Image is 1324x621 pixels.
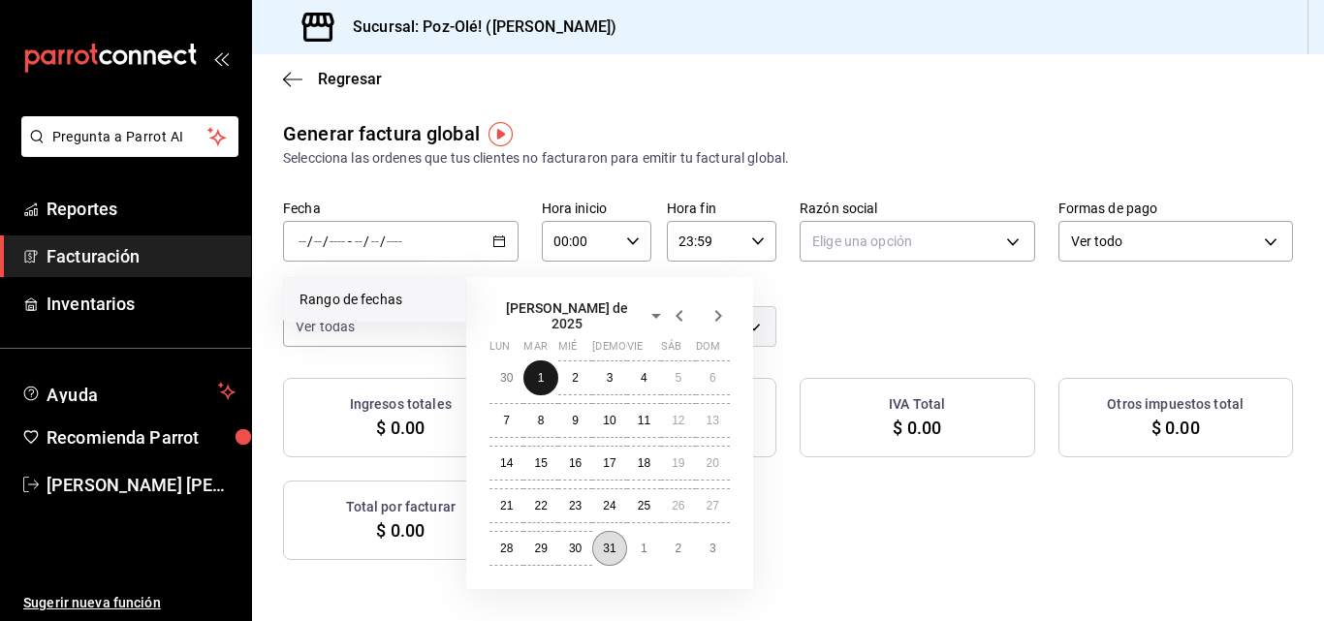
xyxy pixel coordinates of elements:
[523,531,557,566] button: 29 de julio de 2025
[558,340,577,360] abbr: miércoles
[569,456,582,470] abbr: 16 de julio de 2025
[47,243,236,269] span: Facturación
[52,127,208,147] span: Pregunta a Parrot AI
[603,499,615,512] abbr: 24 de julio de 2025
[638,414,650,427] abbr: 11 de julio de 2025
[348,233,352,249] span: -
[707,456,719,470] abbr: 20 de julio de 2025
[661,340,681,360] abbr: sábado
[800,221,1035,262] div: Elige una opción
[500,371,513,385] abbr: 30 de junio de 2025
[558,488,592,523] button: 23 de julio de 2025
[638,499,650,512] abbr: 25 de julio de 2025
[489,122,513,146] img: Tooltip marker
[661,446,695,481] button: 19 de julio de 2025
[603,414,615,427] abbr: 10 de julio de 2025
[47,196,236,222] span: Reportes
[696,446,730,481] button: 20 de julio de 2025
[376,415,425,441] span: $ 0.00
[380,233,386,249] span: /
[707,414,719,427] abbr: 13 de julio de 2025
[534,456,547,470] abbr: 15 de julio de 2025
[376,517,425,543] span: $ 0.00
[709,542,716,555] abbr: 3 de agosto de 2025
[542,202,651,215] label: Hora inicio
[307,233,313,249] span: /
[318,70,382,88] span: Regresar
[672,456,684,470] abbr: 19 de julio de 2025
[661,360,695,395] button: 5 de julio de 2025
[337,16,616,39] h3: Sucursal: Poz-Olé! ([PERSON_NAME])
[363,233,369,249] span: /
[675,542,681,555] abbr: 2 de agosto de 2025
[627,340,643,360] abbr: viernes
[592,446,626,481] button: 17 de julio de 2025
[696,340,720,360] abbr: domingo
[350,394,452,415] h3: Ingresos totales
[489,488,523,523] button: 21 de julio de 2025
[592,403,626,438] button: 10 de julio de 2025
[696,488,730,523] button: 27 de julio de 2025
[296,317,355,336] span: Ver todas
[572,414,579,427] abbr: 9 de julio de 2025
[607,371,614,385] abbr: 3 de julio de 2025
[489,300,645,331] span: [PERSON_NAME] de 2025
[603,542,615,555] abbr: 31 de julio de 2025
[667,202,776,215] label: Hora fin
[354,233,363,249] input: --
[14,140,238,161] a: Pregunta a Parrot AI
[523,446,557,481] button: 15 de julio de 2025
[661,531,695,566] button: 2 de agosto de 2025
[283,119,480,148] div: Generar factura global
[661,403,695,438] button: 12 de julio de 2025
[489,340,510,360] abbr: lunes
[299,290,450,310] span: Rango de fechas
[283,70,382,88] button: Regresar
[627,446,661,481] button: 18 de julio de 2025
[672,499,684,512] abbr: 26 de julio de 2025
[696,403,730,438] button: 13 de julio de 2025
[1151,415,1200,441] span: $ 0.00
[500,542,513,555] abbr: 28 de julio de 2025
[709,371,716,385] abbr: 6 de julio de 2025
[627,488,661,523] button: 25 de julio de 2025
[538,414,545,427] abbr: 8 de julio de 2025
[538,371,545,385] abbr: 1 de julio de 2025
[800,202,1035,215] label: Razón social
[1058,202,1294,215] label: Formas de pago
[627,360,661,395] button: 4 de julio de 2025
[500,499,513,512] abbr: 21 de julio de 2025
[696,531,730,566] button: 3 de agosto de 2025
[1058,221,1294,262] div: Ver todo
[569,542,582,555] abbr: 30 de julio de 2025
[603,456,615,470] abbr: 17 de julio de 2025
[47,380,210,403] span: Ayuda
[283,148,1293,169] div: Selecciona las ordenes que tus clientes no facturaron para emitir tu factural global.
[889,394,945,415] h3: IVA Total
[489,360,523,395] button: 30 de junio de 2025
[500,456,513,470] abbr: 14 de julio de 2025
[592,488,626,523] button: 24 de julio de 2025
[638,456,650,470] abbr: 18 de julio de 2025
[503,414,510,427] abbr: 7 de julio de 2025
[534,542,547,555] abbr: 29 de julio de 2025
[558,403,592,438] button: 9 de julio de 2025
[696,360,730,395] button: 6 de julio de 2025
[489,403,523,438] button: 7 de julio de 2025
[558,446,592,481] button: 16 de julio de 2025
[489,300,668,331] button: [PERSON_NAME] de 2025
[523,340,547,360] abbr: martes
[893,415,941,441] span: $ 0.00
[23,593,236,613] span: Sugerir nueva función
[523,403,557,438] button: 8 de julio de 2025
[627,403,661,438] button: 11 de julio de 2025
[213,50,229,66] button: open_drawer_menu
[572,371,579,385] abbr: 2 de julio de 2025
[386,233,403,249] input: ----
[592,360,626,395] button: 3 de julio de 2025
[534,499,547,512] abbr: 22 de julio de 2025
[675,371,681,385] abbr: 5 de julio de 2025
[370,233,380,249] input: --
[323,233,329,249] span: /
